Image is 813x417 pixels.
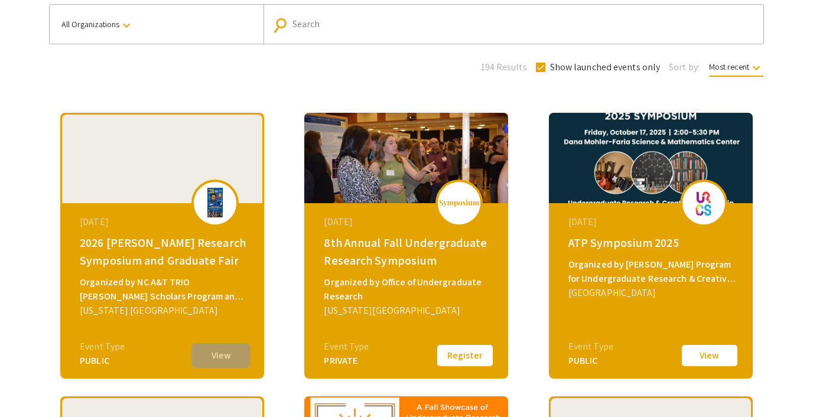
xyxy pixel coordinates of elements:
[438,199,480,207] img: logo_v2.png
[749,61,763,75] mat-icon: keyboard_arrow_down
[669,60,700,74] span: Sort by:
[568,354,613,368] div: PUBLIC
[435,343,495,368] button: Register
[80,340,125,354] div: Event Type
[680,343,739,368] button: View
[9,364,50,408] iframe: Chat
[709,61,763,77] span: Most recent
[197,188,233,217] img: 2026mcnair_eventLogo_dac333_.jpg
[80,215,248,229] div: [DATE]
[324,354,369,368] div: PRIVATE
[304,113,508,203] img: 8th-annual-fall-undergraduate-research-symposium_eventCoverPhoto_be3fc5__thumb.jpg
[700,56,773,77] button: Most recent
[119,18,134,32] mat-icon: keyboard_arrow_down
[568,340,613,354] div: Event Type
[324,215,492,229] div: [DATE]
[324,275,492,304] div: Organized by Office of Undergraduate Research
[481,60,527,74] span: 194 Results
[324,304,492,318] div: [US_STATE][GEOGRAPHIC_DATA]
[568,215,736,229] div: [DATE]
[549,113,753,203] img: atp2025_eventCoverPhoto_9b3fe5__thumb.png
[568,258,736,286] div: Organized by [PERSON_NAME] Program for Undergraduate Research & Creative Scholarship
[61,19,134,30] span: All Organizations
[550,60,661,74] span: Show launched events only
[50,5,264,44] button: All Organizations
[568,234,736,252] div: ATP Symposium 2025
[275,15,292,35] mat-icon: Search
[686,188,721,217] img: atp2025_eventLogo_56bb79_.png
[80,354,125,368] div: PUBLIC
[191,343,251,368] button: View
[568,286,736,300] div: [GEOGRAPHIC_DATA]
[80,234,248,269] div: 2026 [PERSON_NAME] Research Symposium and Graduate Fair
[324,340,369,354] div: Event Type
[324,234,492,269] div: 8th Annual Fall Undergraduate Research Symposium
[80,304,248,318] div: [US_STATE] [GEOGRAPHIC_DATA]
[80,275,248,304] div: Organized by NC A&T TRIO [PERSON_NAME] Scholars Program and the Center for Undergraduate Research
